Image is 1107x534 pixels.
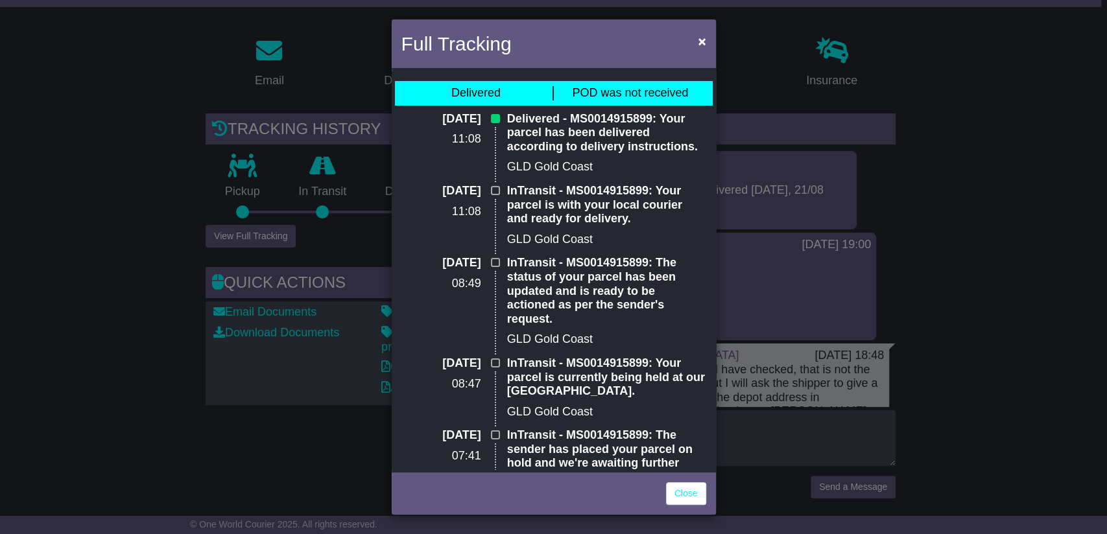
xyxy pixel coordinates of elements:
span: POD was not received [572,86,688,99]
p: [DATE] [401,184,481,198]
p: 07:41 [401,449,481,463]
p: [DATE] [401,356,481,371]
p: GLD Gold Coast [507,332,706,347]
p: InTransit - MS0014915899: Your parcel is with your local courier and ready for delivery. [507,184,706,226]
p: 08:47 [401,377,481,391]
p: [DATE] [401,256,481,270]
h4: Full Tracking [401,29,512,58]
div: Delivered [451,86,501,100]
p: 11:08 [401,132,481,146]
p: 11:08 [401,205,481,219]
p: 08:49 [401,277,481,291]
p: [DATE] [401,112,481,126]
p: GLD Gold Coast [507,160,706,174]
p: GLD Gold Coast [507,233,706,247]
button: Close [691,28,712,54]
p: GLD Gold Coast [507,405,706,419]
span: × [698,34,706,49]
p: [DATE] [401,428,481,443]
a: Close [666,482,706,505]
p: Delivered - MS0014915899: Your parcel has been delivered according to delivery instructions. [507,112,706,154]
p: InTransit - MS0014915899: Your parcel is currently being held at our [GEOGRAPHIC_DATA]. [507,356,706,399]
p: InTransit - MS0014915899: The status of your parcel has been updated and is ready to be actioned ... [507,256,706,326]
p: InTransit - MS0014915899: The sender has placed your parcel on hold and we're awaiting further in... [507,428,706,513]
